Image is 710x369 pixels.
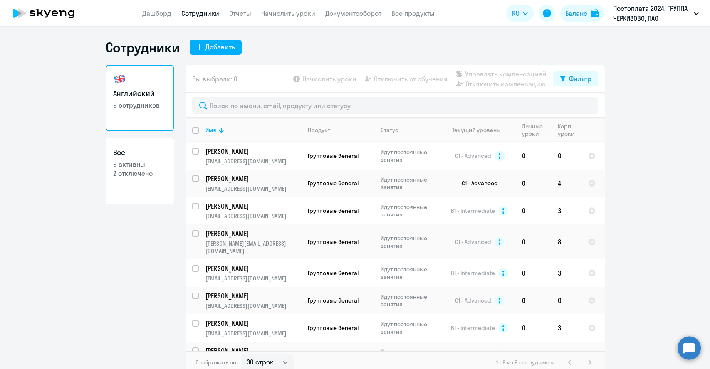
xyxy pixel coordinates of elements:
img: balance [591,9,599,17]
p: Идут постоянные занятия [381,234,438,249]
a: Начислить уроки [261,9,315,17]
a: Все9 активны2 отключено [106,138,174,204]
a: [PERSON_NAME] [205,229,301,238]
p: [PERSON_NAME] [205,291,299,300]
a: [PERSON_NAME] [205,346,301,355]
td: 0 [515,342,551,369]
p: [PERSON_NAME] [205,202,299,211]
td: 3 [551,314,581,342]
div: Продукт [308,126,374,134]
div: Личные уроки [522,123,551,138]
div: Баланс [565,8,587,18]
span: C1 - Advanced [455,297,491,304]
span: Групповые General [308,324,359,332]
button: Балансbalance [560,5,604,22]
td: 0 [515,170,551,197]
a: [PERSON_NAME] [205,291,301,300]
span: Групповые General [308,269,359,277]
a: Английский9 сотрудников [106,65,174,131]
a: [PERSON_NAME] [205,264,301,273]
p: 9 сотрудников [113,101,166,110]
td: 0 [515,142,551,170]
div: Текущий уровень [445,126,515,134]
a: Дашборд [142,9,171,17]
span: C1 - Advanced [455,152,491,160]
button: Постоплата 2024, ГРУППА ЧЕРКИЗОВО, ПАО [609,3,703,23]
button: Добавить [190,40,242,55]
p: 2 отключено [113,169,166,178]
span: B1 - Intermediate [451,269,495,277]
a: [PERSON_NAME] [205,202,301,211]
td: 0 [515,287,551,314]
span: B1 - Intermediate [451,324,495,332]
p: [PERSON_NAME] [205,229,299,238]
div: Фильтр [569,74,591,84]
td: 0 [515,314,551,342]
p: [PERSON_NAME] [205,174,299,183]
p: 9 активны [113,160,166,169]
div: Личные уроки [522,123,545,138]
span: Групповые General [308,152,359,160]
a: Отчеты [229,9,251,17]
div: Корп. уроки [558,123,576,138]
span: B1 - Intermediate [451,207,495,214]
span: Групповые General [308,238,359,246]
td: 3 [551,197,581,224]
td: 0 [515,224,551,259]
div: Статус [381,126,398,134]
p: [PERSON_NAME] [205,319,299,328]
a: Сотрудники [181,9,219,17]
p: [PERSON_NAME] [205,264,299,273]
p: Идут постоянные занятия [381,176,438,191]
span: Групповые General [308,207,359,214]
p: Идут постоянные занятия [381,293,438,308]
p: Идут постоянные занятия [381,348,438,363]
p: [PERSON_NAME] [205,147,299,156]
a: [PERSON_NAME] [205,319,301,328]
a: Все продукты [391,9,435,17]
td: 4 [551,342,581,369]
h3: Английский [113,88,166,99]
div: Добавить [205,42,235,52]
span: Групповые General [308,180,359,187]
td: 3 [551,259,581,287]
td: 0 [551,287,581,314]
td: 4 [551,170,581,197]
td: 0 [515,259,551,287]
p: [EMAIL_ADDRESS][DOMAIN_NAME] [205,185,301,192]
p: [PERSON_NAME] [205,346,299,355]
p: [EMAIL_ADDRESS][DOMAIN_NAME] [205,330,301,337]
div: Текущий уровень [452,126,500,134]
td: 0 [551,142,581,170]
span: C1 - Advanced [455,238,491,246]
a: [PERSON_NAME] [205,174,301,183]
p: Идут постоянные занятия [381,148,438,163]
td: C1 - Advanced [438,170,515,197]
span: Отображать по: [195,359,237,366]
td: 0 [515,197,551,224]
p: [PERSON_NAME][EMAIL_ADDRESS][DOMAIN_NAME] [205,240,301,255]
img: english [113,72,126,86]
button: RU [506,5,534,22]
p: Идут постоянные занятия [381,203,438,218]
p: [EMAIL_ADDRESS][DOMAIN_NAME] [205,212,301,220]
div: Продукт [308,126,330,134]
div: Корп. уроки [558,123,581,138]
p: [EMAIL_ADDRESS][DOMAIN_NAME] [205,302,301,310]
div: Имя [205,126,301,134]
span: Вы выбрали: 0 [192,74,237,84]
span: 1 - 9 из 9 сотрудников [496,359,555,366]
div: Статус [381,126,438,134]
h3: Все [113,147,166,158]
p: [EMAIL_ADDRESS][DOMAIN_NAME] [205,157,301,165]
a: Документооборот [325,9,381,17]
input: Поиск по имени, email, продукту или статусу [192,97,598,114]
td: 8 [551,224,581,259]
div: Имя [205,126,216,134]
p: [EMAIL_ADDRESS][DOMAIN_NAME] [205,275,301,282]
a: [PERSON_NAME] [205,147,301,156]
p: Идут постоянные занятия [381,320,438,335]
p: Идут постоянные занятия [381,266,438,280]
span: Групповые General [308,297,359,304]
